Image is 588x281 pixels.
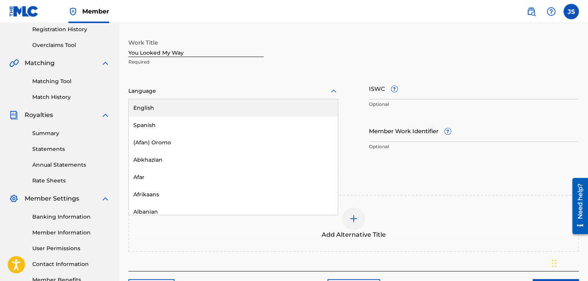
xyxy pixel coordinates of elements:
a: Match History [32,93,110,101]
img: add [349,214,358,223]
div: Spanish [129,117,338,134]
span: Add Alternative Title [322,230,386,239]
img: expand [101,194,110,203]
img: Top Rightsholder [68,7,78,16]
a: Statements [32,145,110,153]
a: Annual Statements [32,161,110,169]
span: Matching [25,59,55,68]
p: Required [128,59,264,65]
div: User Menu [563,4,579,19]
span: Member [82,7,109,16]
iframe: Chat Widget [550,244,588,281]
a: Banking Information [32,213,110,221]
p: Optional [369,101,579,108]
img: MLC Logo [9,6,39,17]
img: Member Settings [9,194,18,203]
iframe: Resource Center [566,175,588,237]
img: Royalties [9,110,18,120]
span: Royalties [25,110,53,120]
span: Member Settings [25,194,79,203]
p: Optional [369,143,579,150]
img: search [527,7,536,16]
div: Help [543,4,559,19]
a: Rate Sheets [32,177,110,185]
a: Summary [32,129,110,137]
a: Matching Tool [32,77,110,85]
span: ? [391,86,397,92]
div: Afrikaans [129,186,338,203]
a: Contact Information [32,260,110,268]
div: English [129,99,338,117]
img: Matching [9,59,19,68]
img: help [546,7,556,16]
a: Member Information [32,229,110,237]
div: Abkhazian [129,151,338,169]
div: Afar [129,169,338,186]
div: Albanian [129,203,338,221]
a: Overclaims Tool [32,41,110,49]
div: Drag [552,252,556,275]
a: Registration History [32,25,110,33]
img: expand [101,59,110,68]
div: (Afan) Oromo [129,134,338,151]
img: expand [101,110,110,120]
a: User Permissions [32,244,110,253]
a: Public Search [523,4,539,19]
span: ? [445,128,451,134]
